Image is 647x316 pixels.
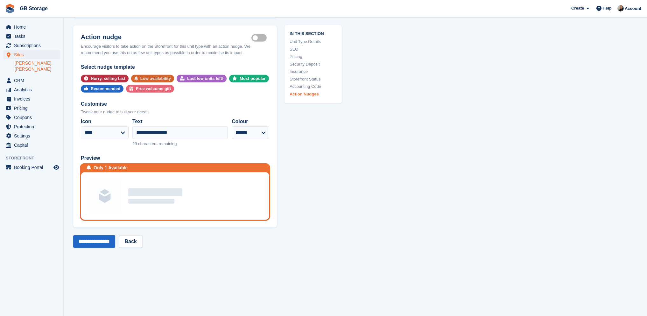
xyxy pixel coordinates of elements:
span: Booking Portal [14,163,52,172]
span: Create [571,5,584,11]
a: GB Storage [17,3,50,14]
a: menu [3,113,60,122]
span: Protection [14,122,52,131]
span: Subscriptions [14,41,52,50]
a: menu [3,141,60,150]
span: characters remaining [138,141,177,146]
a: menu [3,163,60,172]
span: 29 [132,141,137,146]
div: Last few units left! [187,75,223,82]
label: Icon [81,118,129,125]
div: Select nudge template [81,63,269,71]
label: Colour [232,118,269,125]
label: Text [132,118,228,125]
a: menu [3,41,60,50]
a: Security Deposit [290,61,337,67]
label: Is active [251,38,269,39]
button: Low availability [131,75,174,82]
a: Storefront Status [290,76,337,82]
a: menu [3,50,60,59]
a: menu [3,95,60,103]
img: stora-icon-8386f47178a22dfd0bd8f6a31ec36ba5ce8667c1dd55bd0f319d3a0aa187defe.svg [5,4,15,13]
span: Home [14,23,52,32]
a: Pricing [290,53,337,60]
img: Karl Walker [617,5,624,11]
span: Storefront [6,155,63,161]
span: Account [625,5,641,12]
div: Encourage visitors to take action on the Storefront for this unit type with an action nudge. We r... [81,43,269,56]
a: menu [3,85,60,94]
button: Last few units left! [177,75,227,82]
a: SEO [290,46,337,52]
a: Accounting Code [290,83,337,90]
a: menu [3,122,60,131]
a: Unit Type Details [290,39,337,45]
a: menu [3,23,60,32]
a: Insurance [290,68,337,75]
h2: Action nudge [81,33,251,41]
span: In this section [290,30,337,36]
div: Tweak your nudge to suit your needs. [81,109,269,115]
div: Customise [81,100,269,108]
div: Free welcome gift [136,85,171,93]
span: Capital [14,141,52,150]
button: Free welcome gift [126,85,174,93]
div: Preview [81,154,269,162]
a: Preview store [53,164,60,171]
div: Hurry, selling fast [91,75,125,82]
a: Action Nudges [290,91,337,97]
a: menu [3,76,60,85]
button: Hurry, selling fast [81,75,129,82]
span: Tasks [14,32,52,41]
a: Back [119,235,142,248]
span: Sites [14,50,52,59]
a: [PERSON_NAME], [PERSON_NAME] [15,60,60,72]
button: Most popular [229,75,269,82]
a: menu [3,32,60,41]
button: Recommended [81,85,123,93]
span: Pricing [14,104,52,113]
span: Analytics [14,85,52,94]
span: Coupons [14,113,52,122]
span: Invoices [14,95,52,103]
a: menu [3,104,60,113]
span: CRM [14,76,52,85]
img: Unit group image placeholder [89,180,121,212]
a: menu [3,131,60,140]
div: Low availability [140,75,171,82]
span: Help [603,5,612,11]
div: Only 1 Available [94,165,128,171]
div: Most popular [240,75,266,82]
div: Recommended [91,85,120,93]
span: Settings [14,131,52,140]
